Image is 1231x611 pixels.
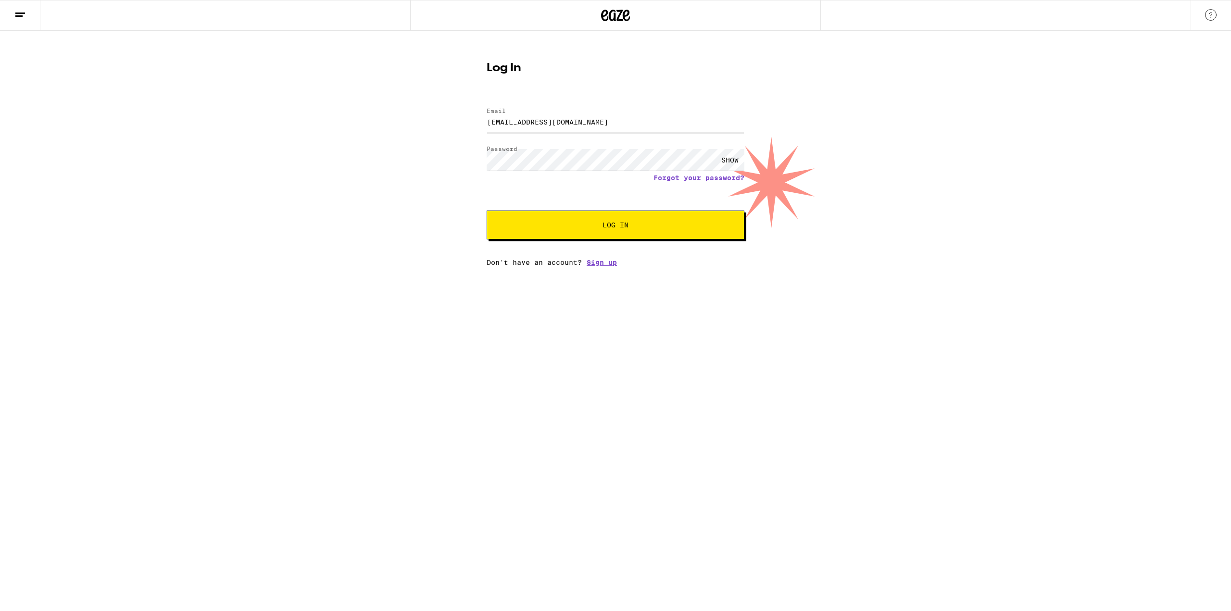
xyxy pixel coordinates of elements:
div: SHOW [716,149,744,171]
span: Log In [603,222,628,228]
div: Don't have an account? [487,259,744,266]
input: Email [487,111,744,133]
label: Email [487,108,506,114]
a: Forgot your password? [653,174,744,182]
h1: Log In [487,62,744,74]
button: Log In [487,211,744,239]
span: Hi. Need any help? [6,7,69,14]
a: Sign up [587,259,617,266]
label: Password [487,146,517,152]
